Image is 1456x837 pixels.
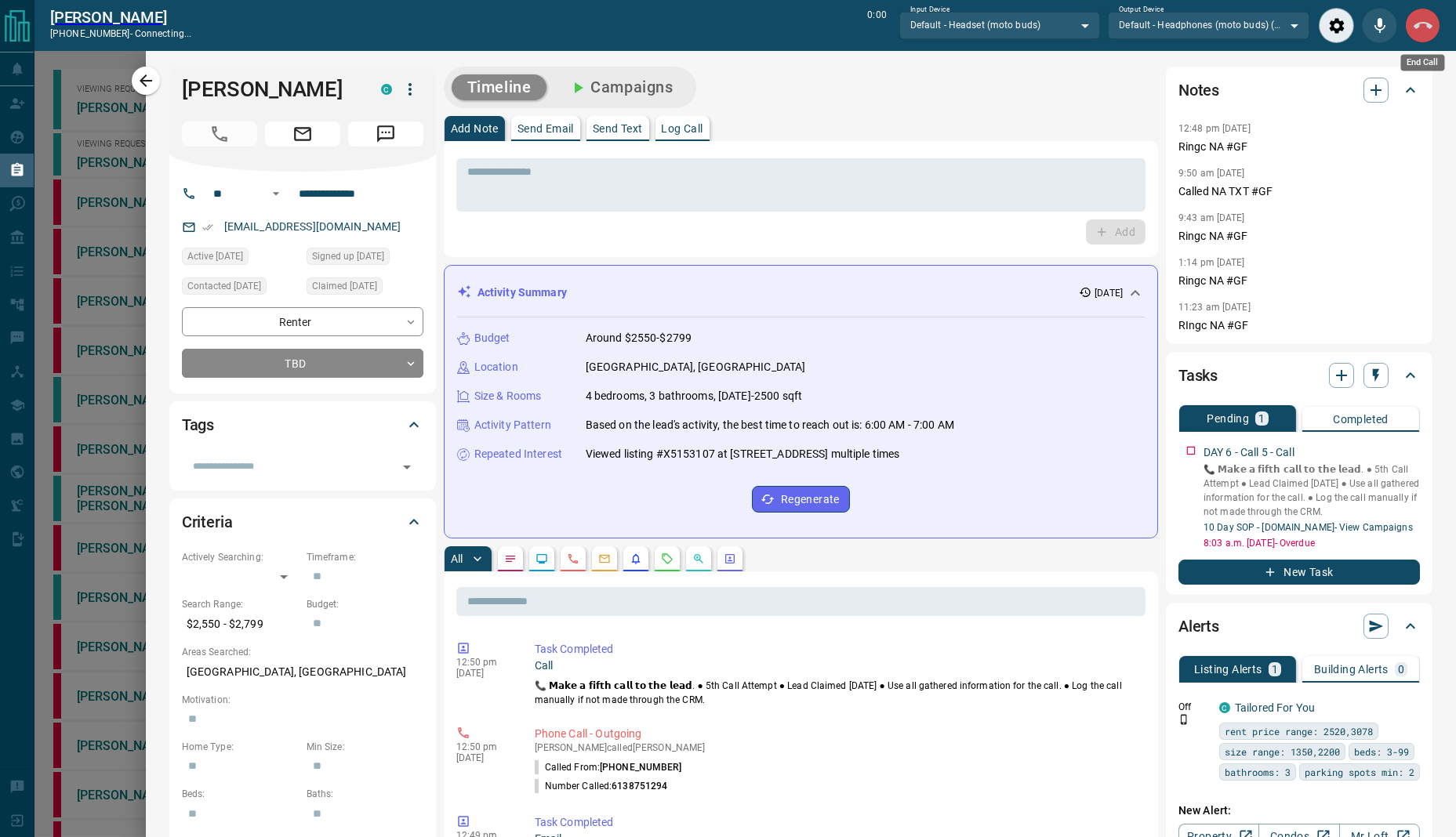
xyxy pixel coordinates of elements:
[1178,273,1420,289] p: Ringc NA #GF
[456,668,511,679] p: [DATE]
[1095,286,1123,300] p: [DATE]
[187,278,261,294] span: Contacted [DATE]
[1405,8,1440,43] div: End Call
[535,779,668,793] p: Number Called:
[182,349,423,378] div: TBD
[348,121,423,147] span: Message
[517,123,574,134] p: Send Email
[182,509,233,534] h2: Criteria
[224,220,401,233] a: [EMAIL_ADDRESS][DOMAIN_NAME]
[553,74,688,100] button: Campaigns
[182,406,423,444] div: Tags
[1178,139,1420,155] p: Ringc NA #GF
[598,553,611,565] svg: Emails
[474,359,518,375] p: Location
[456,657,511,668] p: 12:50 pm
[307,597,423,611] p: Budget:
[661,553,674,565] svg: Requests
[1319,8,1354,43] div: Audio Settings
[1178,123,1251,134] p: 12:48 pm [DATE]
[182,550,299,564] p: Actively Searching:
[899,12,1101,38] div: Default - Headset (moto buds)
[1235,701,1315,714] a: Tailored For You
[612,781,667,792] span: 6138751294
[187,248,243,264] span: Active [DATE]
[182,659,423,685] p: [GEOGRAPHIC_DATA], [GEOGRAPHIC_DATA]
[1225,744,1340,759] span: size range: 1350,2200
[182,740,299,754] p: Home Type:
[1178,71,1420,109] div: Notes
[1178,168,1245,179] p: 9:50 am [DATE]
[662,123,703,134] p: Log Call
[535,814,1139,831] p: Task Completed
[182,277,299,299] div: Thu Sep 11 2025
[1178,302,1251,313] p: 11:23 am [DATE]
[586,446,900,462] p: Viewed listing #X5153107 at [STREET_ADDRESS] multiple times
[1178,714,1189,725] svg: Push Notification Only
[1178,560,1420,585] button: New Task
[307,550,423,564] p: Timeframe:
[1225,764,1291,780] span: bathrooms: 3
[1178,363,1218,388] h2: Tasks
[307,787,423,801] p: Baths:
[1178,614,1219,639] h2: Alerts
[457,278,1145,307] div: Activity Summary[DATE]
[586,388,802,404] p: 4 bedrooms, 3 bathrooms, [DATE]-2500 sqft
[452,74,547,100] button: Timeline
[1178,212,1245,223] p: 9:43 am [DATE]
[182,597,299,611] p: Search Range:
[1398,664,1404,675] p: 0
[910,5,950,15] label: Input Device
[724,553,736,565] svg: Agent Actions
[535,726,1139,742] p: Phone Call - Outgoing
[1219,702,1230,713] div: condos.ca
[202,222,213,233] svg: Email Verified
[182,121,257,147] span: Call
[1178,78,1219,103] h2: Notes
[312,248,384,264] span: Signed up [DATE]
[182,412,214,437] h2: Tags
[1178,183,1420,200] p: Called NA TXT #GF
[593,123,643,134] p: Send Text
[1178,700,1210,714] p: Off
[307,248,423,270] div: Sat Sep 06 2025
[535,760,681,774] p: Called From:
[474,446,562,462] p: Repeated Interest
[535,679,1139,707] p: 📞 𝗠𝗮𝗸𝗲 𝗮 𝗳𝗶𝗳𝘁𝗵 𝗰𝗮𝗹𝗹 𝘁𝗼 𝘁𝗵𝗲 𝗹𝗲𝗮𝗱. ● 5th Call Attempt ‎● Lead Claimed [DATE] ● Use all gathered inf...
[1314,664,1389,675] p: Building Alerts
[182,248,299,270] div: Sat Sep 06 2025
[182,645,423,659] p: Areas Searched:
[265,121,340,147] span: Email
[474,388,542,404] p: Size & Rooms
[182,503,423,541] div: Criteria
[182,611,299,637] p: $2,550 - $2,799
[451,553,463,564] p: All
[630,553,642,565] svg: Listing Alerts
[307,277,423,299] div: Sat Sep 06 2025
[1178,317,1420,334] p: RIngc NA #GF
[1204,536,1420,550] p: 8:03 a.m. [DATE] - Overdue
[1178,607,1420,645] div: Alerts
[536,553,548,565] svg: Lead Browsing Activity
[307,740,423,754] p: Min Size:
[474,330,510,346] p: Budget
[1362,8,1397,43] div: Mute
[474,417,551,433] p: Activity Pattern
[1194,664,1262,675] p: Listing Alerts
[600,762,681,773] span: [PHONE_NUMBER]
[1305,764,1414,780] span: parking spots min: 2
[451,123,499,134] p: Add Note
[1178,257,1245,268] p: 1:14 pm [DATE]
[182,693,423,707] p: Motivation:
[50,8,191,27] h2: [PERSON_NAME]
[535,658,1139,674] p: Call
[456,741,511,752] p: 12:50 pm
[1225,723,1373,739] span: rent price range: 2520,3078
[752,486,850,513] button: Regenerate
[1258,413,1265,424] p: 1
[312,278,377,294] span: Claimed [DATE]
[867,8,886,43] p: 0:00
[50,27,191,41] p: [PHONE_NUMBER] -
[1178,357,1420,394] div: Tasks
[1272,664,1278,675] p: 1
